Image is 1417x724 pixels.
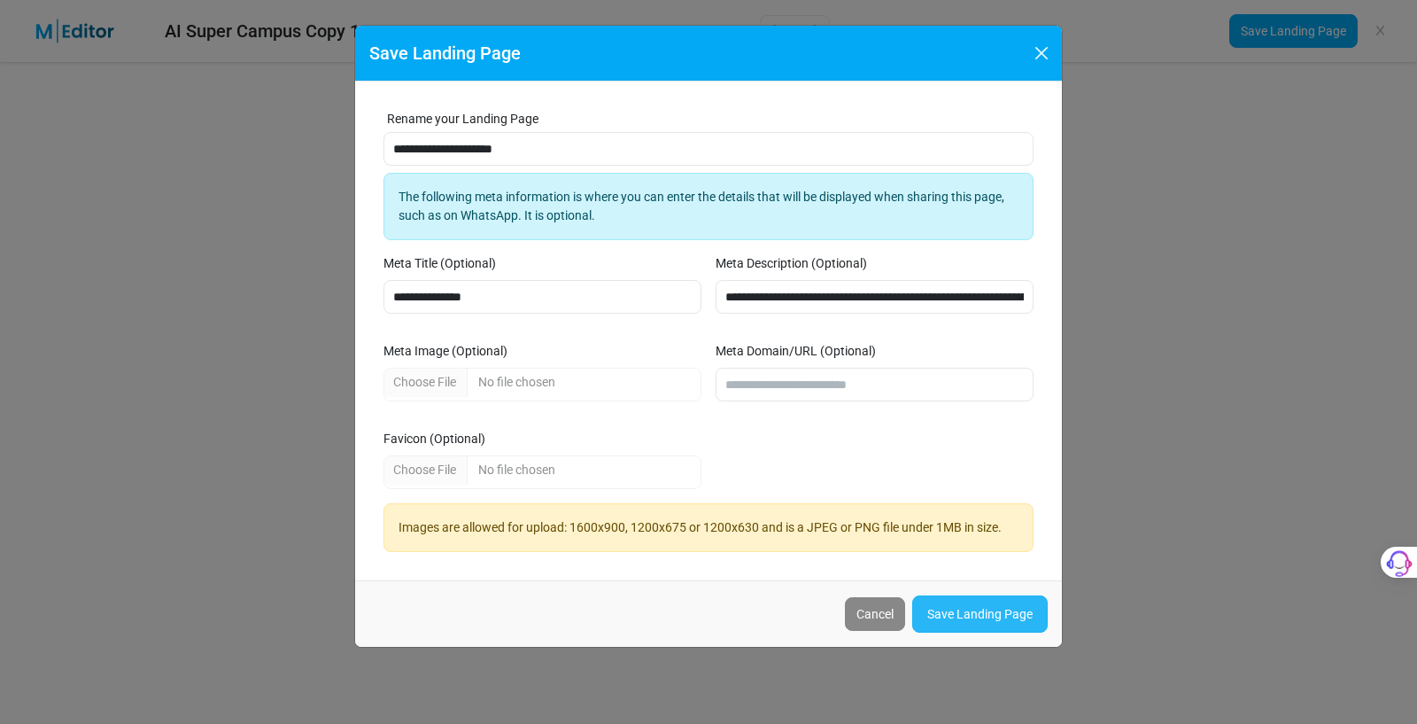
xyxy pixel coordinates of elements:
[716,254,867,273] label: Meta Description (Optional)
[383,503,1034,552] div: Images are allowed for upload: 1600x900, 1200x675 or 1200x630 and is a JPEG or PNG file under 1MB...
[1028,40,1055,66] button: Close
[383,173,1034,240] div: The following meta information is where you can enter the details that will be displayed when sha...
[383,430,485,448] label: Favicon (Optional)
[716,342,876,361] label: Meta Domain/URL (Optional)
[383,254,496,273] label: Meta Title (Optional)
[845,597,905,631] button: Cancel
[383,110,538,128] label: Rename your Landing Page
[912,596,1048,633] a: Save Landing Page
[369,40,521,66] h5: Save Landing Page
[383,342,507,361] label: Meta Image (Optional)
